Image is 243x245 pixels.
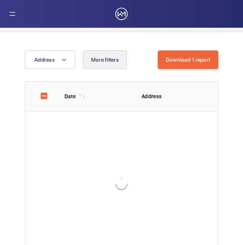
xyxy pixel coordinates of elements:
p: Address [142,92,206,100]
p: Date [64,92,76,100]
button: Download 1 report [158,50,218,69]
button: More filters [83,50,127,69]
span: More filters [91,57,119,63]
span: Address [34,57,55,63]
button: Address [25,50,75,69]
